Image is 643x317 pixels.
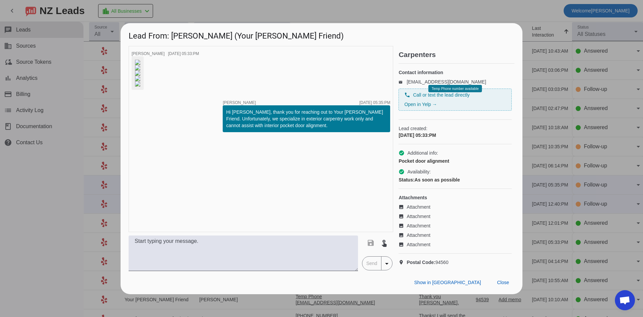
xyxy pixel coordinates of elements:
img: Oec_VsvULCPf5sZlEL8WyA [135,76,140,81]
span: Attachment [407,232,430,239]
span: [PERSON_NAME] [132,51,165,56]
strong: Postal Code: [407,260,435,265]
span: Attachment [407,222,430,229]
div: Hi [PERSON_NAME], thank you for reaching out to Your [PERSON_NAME] Friend. Unfortunately, we spec... [226,109,387,129]
h4: Contact information [399,69,512,76]
a: Attachment [399,241,512,248]
mat-icon: arrow_drop_down [383,260,391,268]
mat-icon: image [399,204,407,210]
span: Call or text the lead directly [413,92,470,98]
a: Open in Yelp → [404,102,437,107]
span: Lead created: [399,125,512,132]
mat-icon: check_circle [399,150,405,156]
span: Additional info: [407,150,438,156]
span: [PERSON_NAME] [223,101,256,105]
h2: Carpenters [399,51,514,58]
mat-icon: email [399,80,407,84]
a: Attachment [399,232,512,239]
mat-icon: check_circle [399,169,405,175]
div: Pocket door alignment [399,158,512,164]
a: [EMAIL_ADDRESS][DOMAIN_NAME] [407,79,486,85]
mat-icon: image [399,232,407,238]
mat-icon: touch_app [380,239,388,247]
button: Close [492,277,514,289]
div: As soon as possible [399,176,512,183]
h1: Lead From: [PERSON_NAME] (Your [PERSON_NAME] Friend) [121,23,522,46]
span: Attachment [407,204,430,210]
div: [DATE] 05:35:PM [359,101,390,105]
span: Close [497,280,509,285]
strong: Status: [399,177,414,182]
mat-icon: phone [404,92,410,98]
img: dR4CNJkX6yilXGoJuY_90A [135,70,140,76]
a: Attachment [399,213,512,220]
mat-icon: image [399,214,407,219]
span: Show in [GEOGRAPHIC_DATA] [414,280,481,285]
mat-icon: image [399,242,407,247]
span: Temp Phone number available [432,87,479,91]
mat-icon: location_on [399,260,407,265]
button: Show in [GEOGRAPHIC_DATA] [409,277,486,289]
h4: Attachments [399,194,512,201]
a: Attachment [399,204,512,210]
span: Availability: [407,168,431,175]
div: [DATE] 05:33:PM [399,132,512,139]
div: Open chat [615,290,635,310]
span: Attachment [407,241,430,248]
a: Attachment [399,222,512,229]
img: IS5wU8B-CEOREDTE1v8yhQ [135,65,140,70]
mat-icon: image [399,223,407,228]
img: 4JNzR8uNrnjOYzg3U35Ouw [135,81,140,87]
span: 94560 [407,259,448,266]
div: [DATE] 05:33:PM [168,52,199,56]
img: 7c5qaUbB_xdzmiaZnThoOQ [135,60,140,65]
span: Attachment [407,213,430,220]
